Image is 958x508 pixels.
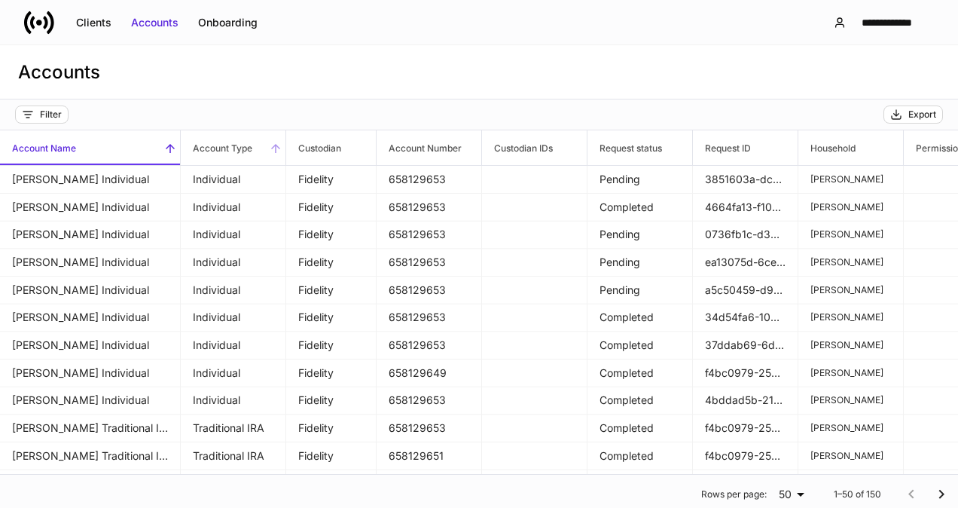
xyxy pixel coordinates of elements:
td: 658129653 [377,304,482,332]
p: [PERSON_NAME] [810,450,891,462]
td: ea13075d-6ced-4735-84ea-c45e81900b2f [693,249,798,277]
span: Account Number [377,130,481,165]
p: Rows per page: [701,488,767,500]
p: [PERSON_NAME] [810,311,891,323]
td: Individual [181,387,286,415]
td: Fidelity [286,166,377,194]
td: Traditional IRA [181,470,286,497]
td: f4bc0979-252f-4018-85f5-c116d242269f [693,360,798,387]
td: Fidelity [286,249,377,277]
h6: Account Number [377,141,462,155]
td: 34d54fa6-1002-42de-901b-32fd74f1de51 [693,304,798,332]
td: 658129653 [377,332,482,360]
td: Completed [587,332,693,360]
button: Onboarding [188,11,267,35]
div: Onboarding [198,15,258,30]
td: 658129649 [377,360,482,387]
td: Individual [181,194,286,222]
td: 4bddad5b-21ba-4d27-bec7-8675ab662a00 [693,387,798,415]
td: 4664fa13-f10c-458e-b26b-0eca2a22dfd7 [693,194,798,222]
h6: Household [798,141,856,155]
td: Individual [181,221,286,249]
td: 658129653 [377,249,482,277]
td: f4bc0979-252f-4018-85f5-c116d242269f [693,470,798,497]
td: Traditional IRA [181,415,286,442]
p: [PERSON_NAME] [810,228,891,240]
span: Custodian [286,130,376,165]
td: 658129653 [377,415,482,442]
span: Custodian IDs [482,130,587,165]
div: Filter [40,109,62,121]
td: Individual [181,277,286,304]
h6: Request ID [693,141,751,155]
h6: Request status [587,141,662,155]
td: Fidelity [286,360,377,387]
td: 658129653 [377,166,482,194]
td: Pending [587,166,693,194]
span: Request status [587,130,692,165]
td: Completed [587,470,693,497]
td: Individual [181,249,286,277]
td: 3851603a-dc8c-46a0-951b-859f2f1c465b [693,166,798,194]
td: Fidelity [286,470,377,497]
p: 1–50 of 150 [834,488,881,500]
p: [PERSON_NAME] [810,173,891,185]
p: [PERSON_NAME] [810,394,891,406]
div: 50 [773,487,810,502]
td: 658129653 [377,387,482,415]
td: Fidelity [286,304,377,332]
td: Fidelity [286,194,377,222]
td: Fidelity [286,387,377,415]
td: Completed [587,442,693,470]
p: [PERSON_NAME] [810,422,891,434]
p: [PERSON_NAME] [810,284,891,296]
div: Export [908,109,936,121]
td: Individual [181,360,286,387]
button: Accounts [121,11,188,35]
td: 658129653 [377,194,482,222]
td: Individual [181,166,286,194]
td: Fidelity [286,415,377,442]
td: Fidelity [286,221,377,249]
h6: Custodian IDs [482,141,553,155]
button: Clients [66,11,121,35]
p: [PERSON_NAME] [810,256,891,268]
td: Completed [587,194,693,222]
td: Pending [587,277,693,304]
td: Completed [587,304,693,332]
h6: Custodian [286,141,341,155]
td: Completed [587,360,693,387]
td: Fidelity [286,277,377,304]
td: Pending [587,221,693,249]
td: f4bc0979-252f-4018-85f5-c116d242269f [693,442,798,470]
td: 658129651 [377,442,482,470]
td: 658129653 [377,277,482,304]
button: Export [883,106,943,124]
h3: Accounts [18,60,100,84]
span: Account Type [181,130,285,165]
div: Clients [76,15,111,30]
div: Accounts [131,15,178,30]
span: Request ID [693,130,798,165]
td: Pending [587,249,693,277]
td: f4bc0979-252f-4018-85f5-c116d242269f [693,415,798,442]
td: 37ddab69-6d5b-4f12-b9e4-674269be276c [693,332,798,360]
p: [PERSON_NAME] [810,201,891,213]
span: Household [798,130,903,165]
td: Completed [587,415,693,442]
td: Fidelity [286,442,377,470]
h6: Account Type [181,141,252,155]
td: 658129652 [377,470,482,497]
td: Individual [181,332,286,360]
p: [PERSON_NAME] [810,367,891,379]
p: [PERSON_NAME] [810,339,891,351]
td: a5c50459-d9e9-459b-9d89-9d60e106efe7 [693,277,798,304]
td: 0736fb1c-d334-48ff-b6be-172d315031ec [693,221,798,249]
button: Filter [15,106,69,124]
td: Individual [181,304,286,332]
td: 658129653 [377,221,482,249]
td: Fidelity [286,332,377,360]
td: Completed [587,387,693,415]
td: Traditional IRA [181,442,286,470]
